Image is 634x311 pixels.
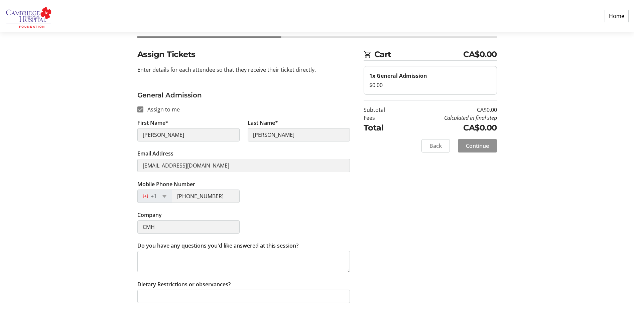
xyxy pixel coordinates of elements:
td: Calculated in final step [402,114,497,122]
span: CA$0.00 [463,48,497,60]
p: Enter details for each attendee so that they receive their ticket directly. [137,66,350,74]
label: Do you have any questions you'd like answered at this session? [137,242,298,250]
a: Home [605,10,629,22]
label: Email Address [137,149,173,158]
td: CA$0.00 [402,106,497,114]
span: Continue [466,142,489,150]
td: Subtotal [364,106,402,114]
label: First Name* [137,119,168,127]
h2: Assign Tickets [137,48,350,60]
h3: General Admission [137,90,350,100]
input: (506) 234-5678 [172,190,240,203]
span: Cart [374,48,464,60]
button: Back [421,139,450,152]
label: Mobile Phone Number [137,180,195,188]
td: Total [364,122,402,134]
td: Fees [364,114,402,122]
img: Cambridge Memorial Hospital Foundation's Logo [5,3,53,29]
label: Assign to me [143,105,180,113]
div: $0.00 [369,81,491,89]
span: Back [429,142,442,150]
td: CA$0.00 [402,122,497,134]
label: Company [137,211,162,219]
label: Dietary Restrictions or observances? [137,280,231,288]
button: Continue [458,139,497,152]
strong: 1x General Admission [369,72,427,79]
label: Last Name* [248,119,278,127]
